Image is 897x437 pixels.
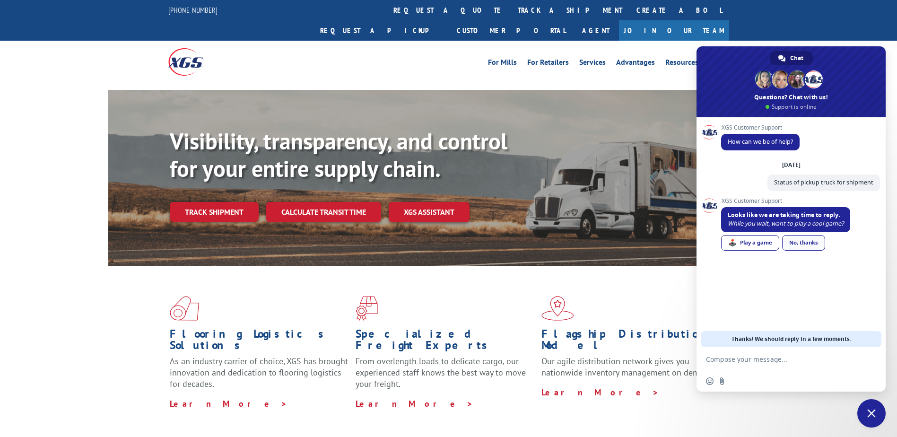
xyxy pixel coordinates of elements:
div: No, thanks [782,235,825,251]
img: xgs-icon-total-supply-chain-intelligence-red [170,296,199,321]
a: [PHONE_NUMBER] [168,5,218,15]
span: Status of pickup truck for shipment [774,178,873,186]
span: XGS Customer Support [721,124,800,131]
b: Visibility, transparency, and control for your entire supply chain. [170,126,507,183]
div: Play a game [721,235,779,251]
span: Looks like we are taking time to reply. [728,211,840,219]
span: Our agile distribution network gives you nationwide inventory management on demand. [541,356,715,378]
a: Advantages [616,59,655,69]
textarea: Compose your message... [706,355,855,364]
h1: Flooring Logistics Solutions [170,328,348,356]
img: xgs-icon-flagship-distribution-model-red [541,296,574,321]
span: Insert an emoji [706,377,714,385]
span: 🕹️ [728,239,737,246]
a: Customer Portal [450,20,573,41]
span: XGS Customer Support [721,198,850,204]
a: Resources [665,59,698,69]
a: Request a pickup [313,20,450,41]
span: Chat [790,51,803,65]
img: xgs-icon-focused-on-flooring-red [356,296,378,321]
span: How can we be of help? [728,138,793,146]
a: Learn More > [170,398,287,409]
a: Learn More > [541,387,659,398]
a: XGS ASSISTANT [389,202,470,222]
a: Learn More > [356,398,473,409]
div: Close chat [857,399,886,428]
a: Calculate transit time [266,202,381,222]
span: As an industry carrier of choice, XGS has brought innovation and dedication to flooring logistics... [170,356,348,389]
h1: Flagship Distribution Model [541,328,720,356]
a: Services [579,59,606,69]
span: While you wait, want to play a cool game? [728,219,844,227]
div: Chat [770,51,813,65]
a: Agent [573,20,619,41]
a: Join Our Team [619,20,729,41]
div: [DATE] [782,162,801,168]
h1: Specialized Freight Experts [356,328,534,356]
span: Send a file [718,377,726,385]
a: For Mills [488,59,517,69]
a: Track shipment [170,202,259,222]
a: For Retailers [527,59,569,69]
p: From overlength loads to delicate cargo, our experienced staff knows the best way to move your fr... [356,356,534,398]
span: Thanks! We should reply in a few moments. [732,331,851,347]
